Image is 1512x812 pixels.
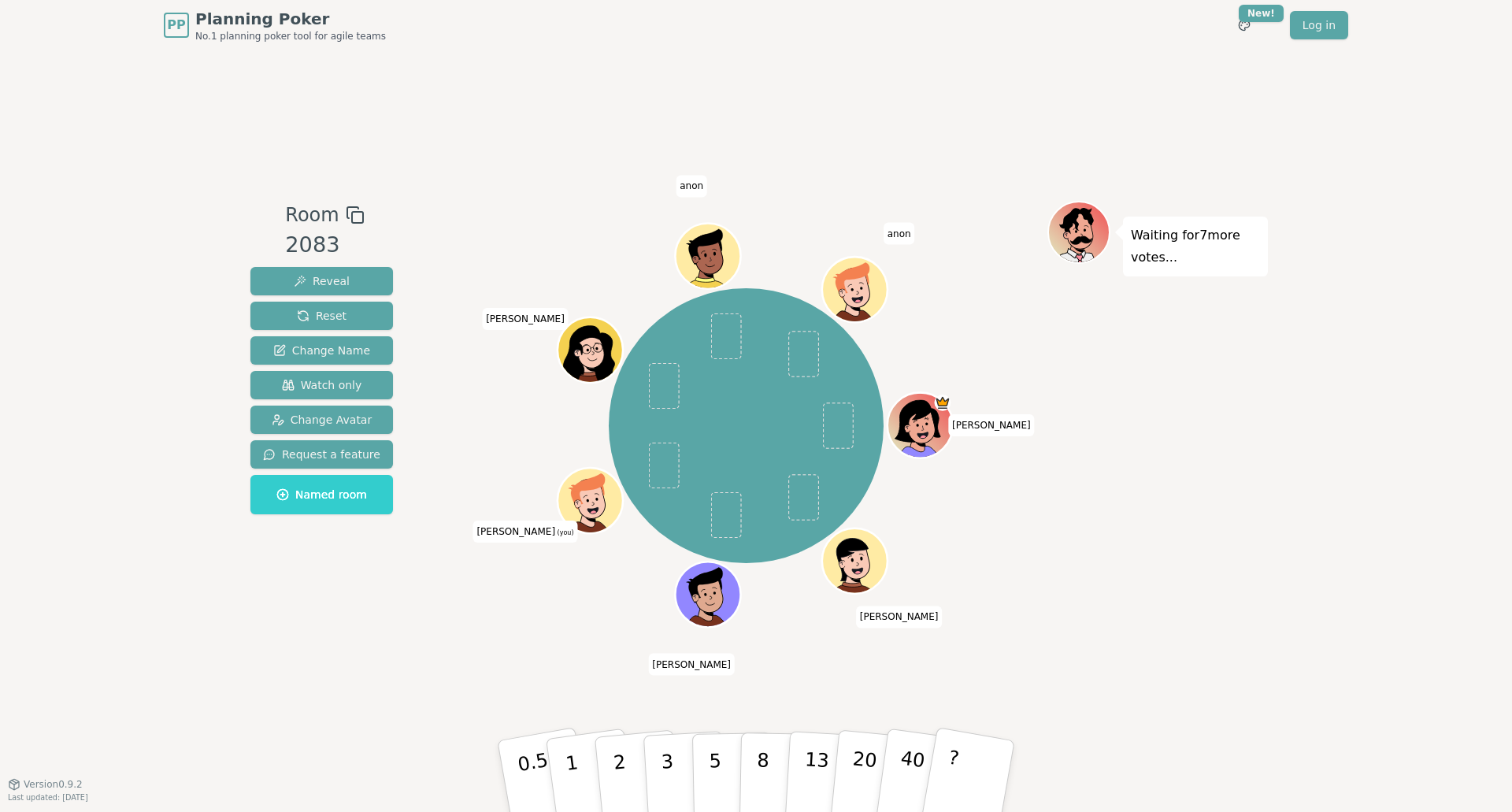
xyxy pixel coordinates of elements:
span: Click to change your name [482,308,569,330]
span: No.1 planning poker tool for agile teams [195,30,386,43]
span: Click to change your name [948,414,1035,436]
a: PPPlanning PokerNo.1 planning poker tool for agile teams [164,8,386,43]
span: PP [167,16,185,35]
span: Last updated: [DATE] [8,793,88,802]
button: Named room [250,475,393,514]
button: Change Name [250,336,393,365]
button: Request a feature [250,440,393,469]
span: Click to change your name [676,176,707,198]
span: (you) [555,529,574,536]
span: Named room [276,487,367,502]
span: Click to change your name [648,654,735,676]
span: Click to change your name [856,606,943,628]
span: Change Name [273,343,370,358]
button: Reset [250,302,393,330]
span: Request a feature [263,447,380,462]
span: Reset [297,308,346,324]
button: Watch only [250,371,393,399]
p: Waiting for 7 more votes... [1131,224,1260,269]
button: Change Avatar [250,406,393,434]
span: Room [285,201,339,229]
span: Click to change your name [472,521,577,543]
div: 2083 [285,229,364,261]
button: Click to change your avatar [559,470,621,532]
span: Watch only [282,377,362,393]
span: Planning Poker [195,8,386,30]
div: New! [1239,5,1284,22]
a: Log in [1290,11,1348,39]
span: Click to change your name [884,223,915,245]
span: Version 0.9.2 [24,778,83,791]
button: Reveal [250,267,393,295]
span: Reveal [294,273,350,289]
span: Change Avatar [272,412,372,428]
button: New! [1230,11,1258,39]
span: Natasha is the host [934,395,951,411]
button: Version0.9.2 [8,778,83,791]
